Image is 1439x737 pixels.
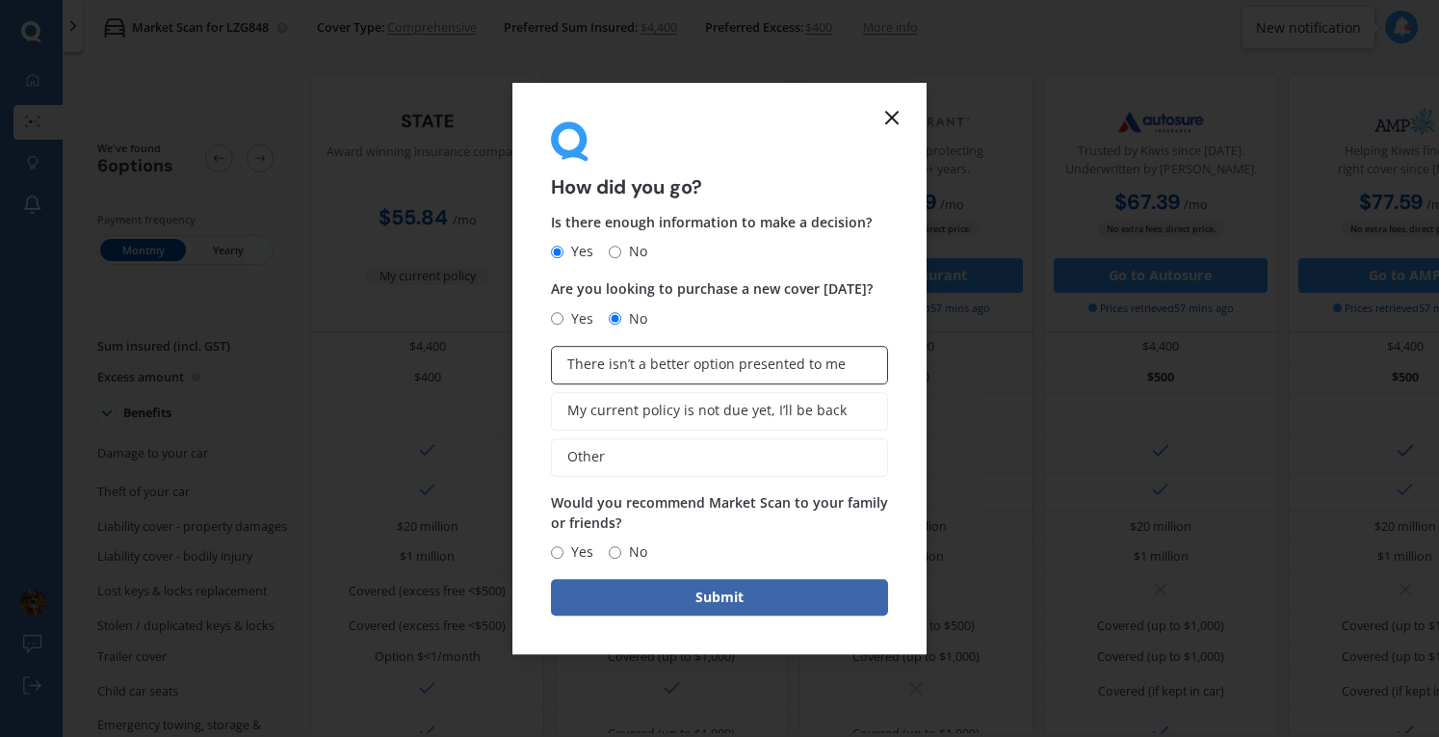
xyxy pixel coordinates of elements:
[621,241,647,264] span: No
[621,540,647,564] span: No
[551,579,888,616] button: Submit
[551,312,563,325] input: Yes
[621,307,647,330] span: No
[563,241,593,264] span: Yes
[551,280,873,299] span: Are you looking to purchase a new cover [DATE]?
[551,246,563,258] input: Yes
[609,546,621,559] input: No
[551,214,872,232] span: Is there enough information to make a decision?
[551,493,888,532] span: Would you recommend Market Scan to your family or friends?
[609,246,621,258] input: No
[551,121,888,197] div: How did you go?
[567,449,605,465] span: Other
[563,307,593,330] span: Yes
[551,546,563,559] input: Yes
[567,403,847,419] span: My current policy is not due yet, I’ll be back
[567,356,846,373] span: There isn’t a better option presented to me
[563,540,593,564] span: Yes
[609,312,621,325] input: No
